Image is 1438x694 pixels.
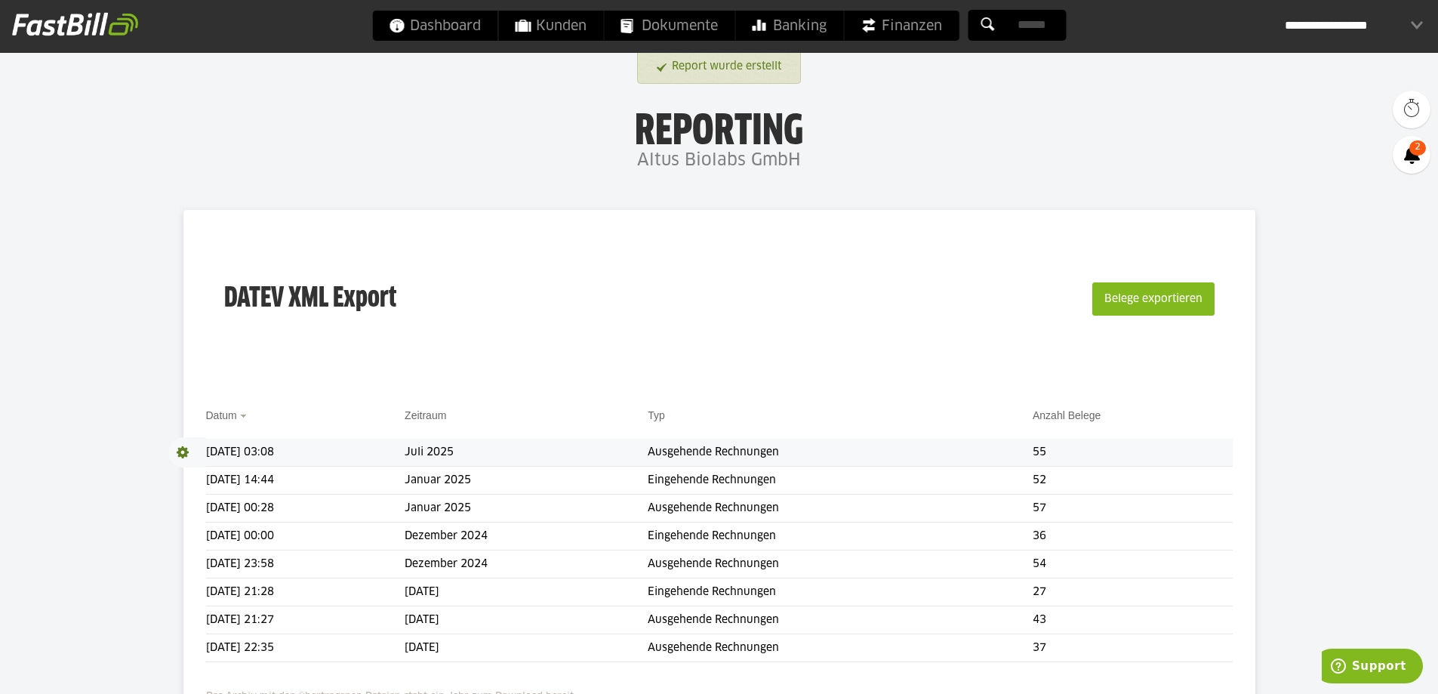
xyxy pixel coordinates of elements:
[405,409,446,421] a: Zeitraum
[1033,439,1232,467] td: 55
[1033,409,1101,421] a: Anzahl Belege
[648,467,1033,495] td: Eingehende Rechnungen
[648,578,1033,606] td: Eingehende Rechnungen
[648,495,1033,523] td: Ausgehende Rechnungen
[405,495,648,523] td: Januar 2025
[405,467,648,495] td: Januar 2025
[1033,634,1232,662] td: 37
[224,251,396,347] h3: DATEV XML Export
[405,523,648,551] td: Dezember 2024
[648,439,1033,467] td: Ausgehende Rechnungen
[1033,467,1232,495] td: 52
[206,439,405,467] td: [DATE] 03:08
[206,409,237,421] a: Datum
[648,606,1033,634] td: Ausgehende Rechnungen
[206,634,405,662] td: [DATE] 22:35
[206,606,405,634] td: [DATE] 21:27
[1393,136,1430,174] a: 2
[12,12,138,36] img: fastbill_logo_white.png
[1033,495,1232,523] td: 57
[1092,282,1215,316] button: Belege exportieren
[405,606,648,634] td: [DATE]
[405,634,648,662] td: [DATE]
[620,11,718,41] span: Dokumente
[735,11,843,41] a: Banking
[206,578,405,606] td: [DATE] 21:28
[657,53,781,81] a: Report wurde erstellt
[240,415,250,418] img: sort_desc.gif
[1033,578,1232,606] td: 27
[405,551,648,578] td: Dezember 2024
[861,11,942,41] span: Finanzen
[405,578,648,606] td: [DATE]
[1033,551,1232,578] td: 54
[206,523,405,551] td: [DATE] 00:00
[1033,523,1232,551] td: 36
[648,551,1033,578] td: Ausgehende Rechnungen
[372,11,497,41] a: Dashboard
[648,409,665,421] a: Typ
[515,11,587,41] span: Kunden
[1322,649,1423,686] iframe: Öffnet ein Widget, in dem Sie weitere Informationen finden
[1409,140,1426,156] span: 2
[1033,606,1232,634] td: 43
[648,523,1033,551] td: Eingehende Rechnungen
[389,11,481,41] span: Dashboard
[498,11,603,41] a: Kunden
[206,495,405,523] td: [DATE] 00:28
[752,11,827,41] span: Banking
[844,11,959,41] a: Finanzen
[151,106,1287,146] h1: Reporting
[206,551,405,578] td: [DATE] 23:58
[604,11,734,41] a: Dokumente
[405,439,648,467] td: Juli 2025
[648,634,1033,662] td: Ausgehende Rechnungen
[206,467,405,495] td: [DATE] 14:44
